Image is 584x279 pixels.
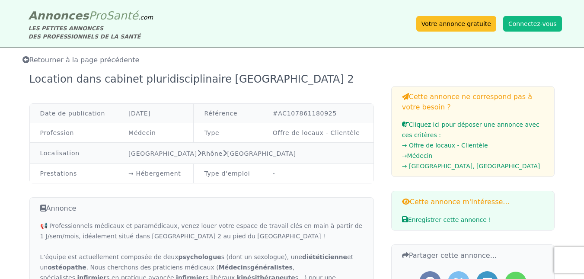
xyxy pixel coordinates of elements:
span: Retourner à la page précédente [22,56,140,64]
h3: Annonce [40,203,363,214]
a: Cliquez ici pour déposer une annonce avec ces critères :→ Offre de locaux - Clientèle→Médecin→ [G... [402,121,544,171]
td: Prestations [30,164,118,183]
i: Retourner à la liste [22,56,29,63]
strong: ostéopathe [48,264,86,271]
a: Votre annonce gratuite [416,16,496,32]
strong: Médecin [219,264,247,271]
ul: - [273,169,363,178]
td: #AC107861180925 [262,104,373,123]
td: Profession [30,123,118,143]
span: Annonces [29,9,89,22]
td: Type d'emploi [194,164,262,183]
span: Pro [89,9,106,22]
td: [DATE] [118,104,194,123]
a: AnnoncesProSanté.com [29,9,153,22]
a: [GEOGRAPHIC_DATA] [227,150,296,157]
a: Médecin [128,129,156,136]
span: Enregistrer cette annonce ! [402,216,491,223]
li: → Hébergement [128,169,183,178]
strong: diététicienne [302,253,347,260]
h3: Cette annonce m'intéresse... [402,196,544,207]
div: Location dans cabinet pluridisciplinaire [GEOGRAPHIC_DATA] 2 [29,72,359,86]
td: Date de publication [30,104,118,123]
td: Référence [194,104,262,123]
span: Santé [106,9,138,22]
h3: Cette annonce ne correspond pas à votre besoin ? [402,92,544,112]
div: LES PETITES ANNONCES DES PROFESSIONNELS DE LA SANTÉ [29,24,153,41]
td: Localisation [30,143,118,164]
strong: psychologue [178,253,221,260]
span: .com [138,14,153,21]
button: Connectez-vous [503,16,562,32]
li: → [GEOGRAPHIC_DATA], [GEOGRAPHIC_DATA] [402,161,544,171]
li: → Médecin [402,151,544,161]
a: Rhône [202,150,223,157]
a: Offre de locaux - Clientèle [273,129,360,136]
a: [GEOGRAPHIC_DATA] [128,150,197,157]
h3: Partager cette annonce... [402,250,544,261]
td: Type [194,123,262,143]
strong: généralistes [250,264,293,271]
li: → Offre de locaux - Clientèle [402,140,544,151]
